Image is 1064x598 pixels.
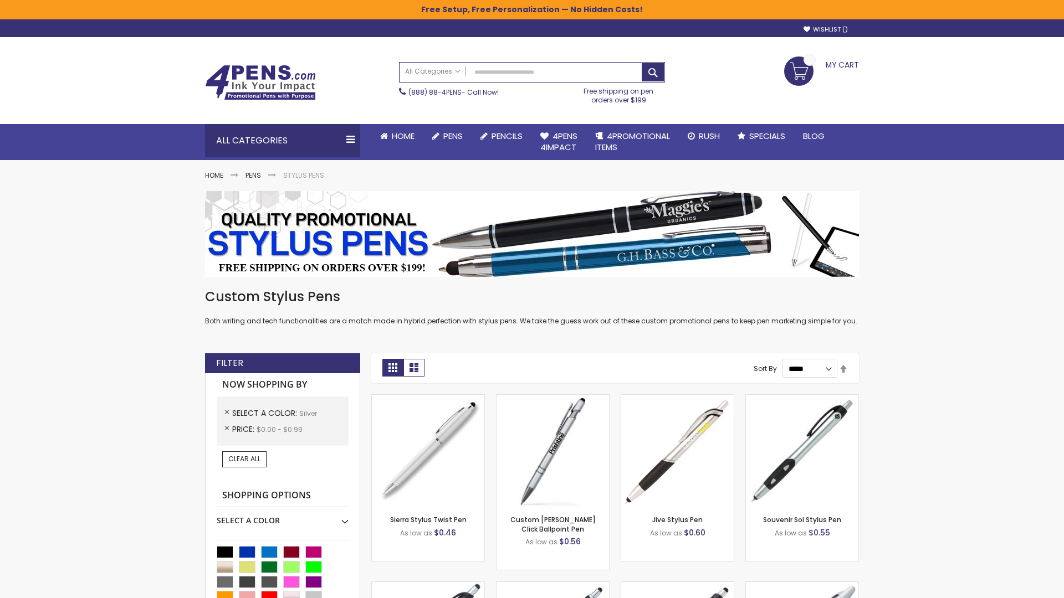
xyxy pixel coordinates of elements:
[572,83,666,105] div: Free shipping on pen orders over $199
[217,484,349,508] strong: Shopping Options
[749,130,785,142] span: Specials
[372,581,484,591] a: React Stylus Grip Pen-Silver
[283,171,324,180] strong: Stylus Pens
[434,527,456,538] span: $0.46
[400,63,466,81] a: All Categories
[372,395,484,507] img: Stypen-35-Silver
[257,425,303,434] span: $0.00 - $0.99
[205,191,859,277] img: Stylus Pens
[803,130,825,142] span: Blog
[371,124,423,148] a: Home
[205,171,223,180] a: Home
[729,124,794,148] a: Specials
[586,124,679,160] a: 4PROMOTIONALITEMS
[531,124,586,160] a: 4Pens4impact
[492,130,523,142] span: Pencils
[205,288,859,306] h1: Custom Stylus Pens
[621,395,734,507] img: Jive Stylus Pen-Silver
[228,454,260,463] span: Clear All
[443,130,463,142] span: Pens
[559,536,581,547] span: $0.56
[217,507,349,526] div: Select A Color
[205,65,316,100] img: 4Pens Custom Pens and Promotional Products
[382,359,403,377] strong: Grid
[232,408,299,419] span: Select A Color
[652,515,703,524] a: Jive Stylus Pen
[621,394,734,404] a: Jive Stylus Pen-Silver
[217,373,349,396] strong: Now Shopping by
[746,394,858,404] a: Souvenir Sol Stylus Pen-Silver
[408,87,499,97] span: - Call Now!
[621,581,734,591] a: Souvenir® Emblem Stylus Pen-Silver
[400,528,432,538] span: As low as
[299,409,317,418] span: Silver
[684,527,705,538] span: $0.60
[746,581,858,591] a: Twist Highlighter-Pen Stylus Combo-Silver
[408,87,462,97] a: (888) 88-4PENS
[423,124,472,148] a: Pens
[525,537,557,547] span: As low as
[245,171,261,180] a: Pens
[205,124,360,157] div: All Categories
[650,528,682,538] span: As low as
[754,364,777,373] label: Sort By
[205,288,859,326] div: Both writing and tech functionalities are a match made in hybrid perfection with stylus pens. We ...
[497,395,609,507] img: Custom Alex II Click Ballpoint Pen-Silver
[794,124,833,148] a: Blog
[372,394,484,404] a: Stypen-35-Silver
[679,124,729,148] a: Rush
[392,130,415,142] span: Home
[497,394,609,404] a: Custom Alex II Click Ballpoint Pen-Silver
[472,124,531,148] a: Pencils
[746,395,858,507] img: Souvenir Sol Stylus Pen-Silver
[763,515,841,524] a: Souvenir Sol Stylus Pen
[699,130,720,142] span: Rush
[232,424,257,435] span: Price
[595,130,670,153] span: 4PROMOTIONAL ITEMS
[809,527,830,538] span: $0.55
[216,357,243,369] strong: Filter
[775,528,807,538] span: As low as
[390,515,467,524] a: Sierra Stylus Twist Pen
[804,25,848,34] a: Wishlist
[497,581,609,591] a: Epiphany Stylus Pens-Silver
[222,451,267,467] a: Clear All
[510,515,596,533] a: Custom [PERSON_NAME] Click Ballpoint Pen
[405,67,461,76] span: All Categories
[540,130,577,153] span: 4Pens 4impact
